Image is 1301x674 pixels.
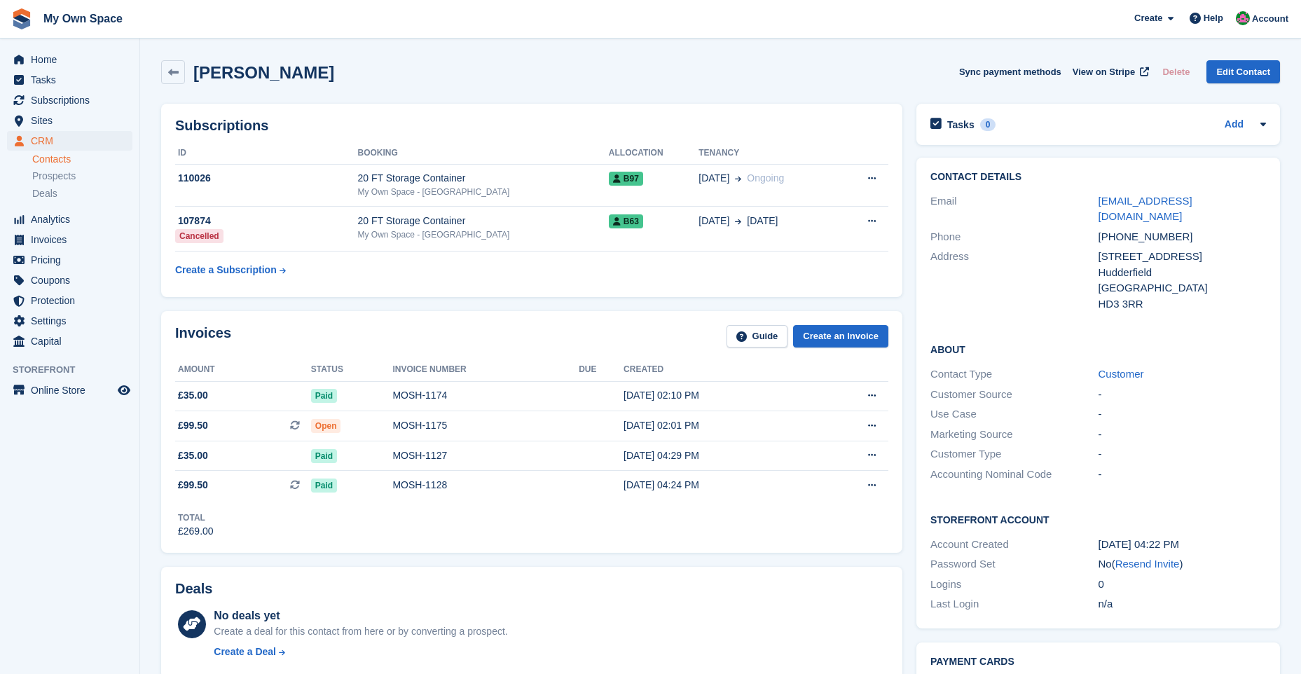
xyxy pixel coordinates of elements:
[175,229,223,243] div: Cancelled
[947,118,975,131] h2: Tasks
[624,418,814,433] div: [DATE] 02:01 PM
[31,331,115,351] span: Capital
[31,230,115,249] span: Invoices
[392,359,579,381] th: Invoice number
[392,478,579,493] div: MOSH-1128
[7,209,132,229] a: menu
[609,172,643,186] span: B97
[7,270,132,290] a: menu
[1067,60,1152,83] a: View on Stripe
[7,291,132,310] a: menu
[1157,60,1195,83] button: Delete
[214,645,507,659] a: Create a Deal
[175,214,357,228] div: 107874
[930,467,1098,483] div: Accounting Nominal Code
[930,512,1266,526] h2: Storefront Account
[1099,596,1266,612] div: n/a
[31,50,115,69] span: Home
[1236,11,1250,25] img: Lucy Parry
[214,607,507,624] div: No deals yet
[32,153,132,166] a: Contacts
[1252,12,1288,26] span: Account
[357,214,608,228] div: 20 FT Storage Container
[31,131,115,151] span: CRM
[930,427,1098,443] div: Marketing Source
[609,142,698,165] th: Allocation
[698,142,840,165] th: Tenancy
[31,270,115,290] span: Coupons
[311,449,337,463] span: Paid
[747,214,778,228] span: [DATE]
[357,186,608,198] div: My Own Space - [GEOGRAPHIC_DATA]
[7,50,132,69] a: menu
[32,170,76,183] span: Prospects
[1204,11,1223,25] span: Help
[1099,406,1266,422] div: -
[178,478,208,493] span: £99.50
[32,187,57,200] span: Deals
[31,380,115,400] span: Online Store
[1099,467,1266,483] div: -
[31,111,115,130] span: Sites
[178,388,208,403] span: £35.00
[1112,558,1183,570] span: ( )
[727,325,788,348] a: Guide
[7,111,132,130] a: menu
[175,325,231,348] h2: Invoices
[214,645,276,659] div: Create a Deal
[1099,265,1266,281] div: Hudderfield
[175,142,357,165] th: ID
[178,511,214,524] div: Total
[930,249,1098,312] div: Address
[1073,65,1135,79] span: View on Stripe
[1099,427,1266,443] div: -
[1099,446,1266,462] div: -
[31,209,115,229] span: Analytics
[1099,229,1266,245] div: [PHONE_NUMBER]
[31,250,115,270] span: Pricing
[1099,537,1266,553] div: [DATE] 04:22 PM
[311,479,337,493] span: Paid
[1099,556,1266,572] div: No
[7,311,132,331] a: menu
[175,359,311,381] th: Amount
[214,624,507,639] div: Create a deal for this contact from here or by converting a prospect.
[13,363,139,377] span: Storefront
[959,60,1061,83] button: Sync payment methods
[624,359,814,381] th: Created
[7,331,132,351] a: menu
[1206,60,1280,83] a: Edit Contact
[609,214,643,228] span: B63
[178,524,214,539] div: £269.00
[193,63,334,82] h2: [PERSON_NAME]
[1099,249,1266,265] div: [STREET_ADDRESS]
[7,131,132,151] a: menu
[311,419,341,433] span: Open
[7,230,132,249] a: menu
[7,90,132,110] a: menu
[930,596,1098,612] div: Last Login
[11,8,32,29] img: stora-icon-8386f47178a22dfd0bd8f6a31ec36ba5ce8667c1dd55bd0f319d3a0aa187defe.svg
[392,448,579,463] div: MOSH-1127
[930,193,1098,225] div: Email
[31,70,115,90] span: Tasks
[175,263,277,277] div: Create a Subscription
[31,311,115,331] span: Settings
[116,382,132,399] a: Preview store
[930,406,1098,422] div: Use Case
[175,171,357,186] div: 110026
[1099,577,1266,593] div: 0
[392,418,579,433] div: MOSH-1175
[392,388,579,403] div: MOSH-1174
[1115,558,1180,570] a: Resend Invite
[178,448,208,463] span: £35.00
[357,171,608,186] div: 20 FT Storage Container
[930,366,1098,383] div: Contact Type
[793,325,888,348] a: Create an Invoice
[1225,117,1244,133] a: Add
[930,229,1098,245] div: Phone
[1099,296,1266,312] div: HD3 3RR
[698,171,729,186] span: [DATE]
[624,448,814,463] div: [DATE] 04:29 PM
[930,556,1098,572] div: Password Set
